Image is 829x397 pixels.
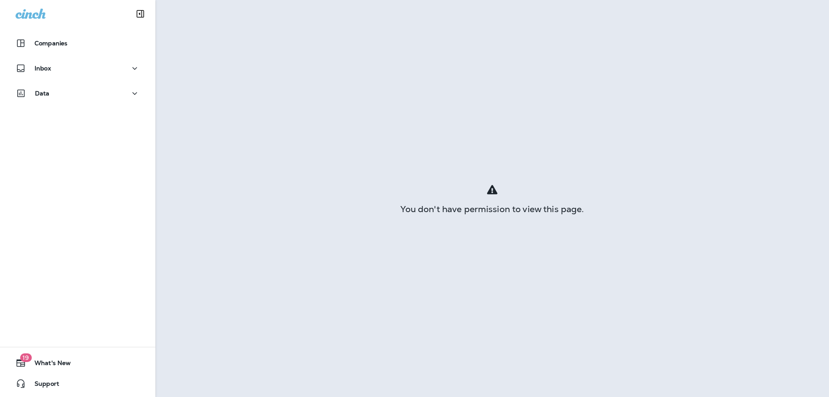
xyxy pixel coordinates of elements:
button: 19What's New [9,354,147,372]
span: Support [26,380,59,391]
button: Data [9,85,147,102]
p: Data [35,90,50,97]
span: 19 [20,353,32,362]
button: Companies [9,35,147,52]
button: Collapse Sidebar [128,5,152,22]
span: What's New [26,359,71,370]
button: Support [9,375,147,392]
p: Inbox [35,65,51,72]
button: Inbox [9,60,147,77]
div: You don't have permission to view this page. [155,206,829,213]
p: Companies [35,40,67,47]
